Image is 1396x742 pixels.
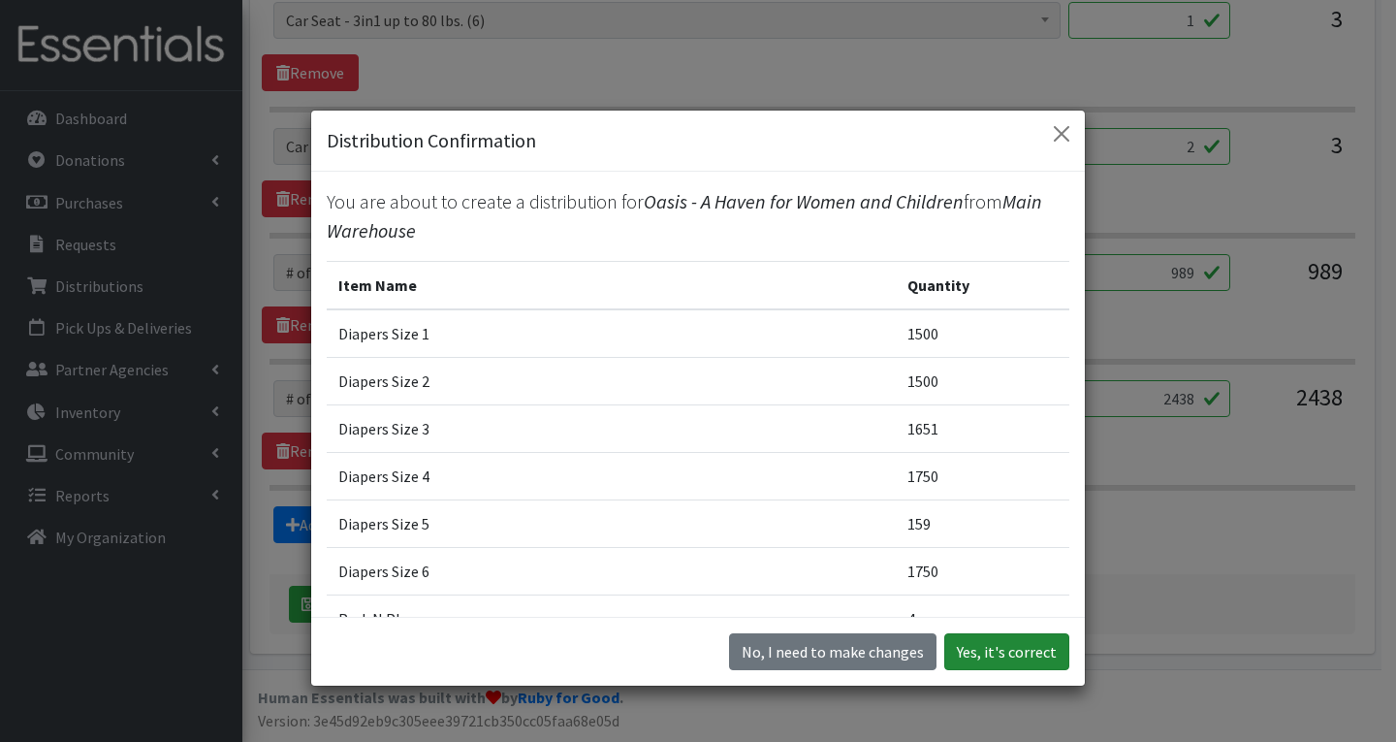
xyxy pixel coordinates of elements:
[1046,118,1077,149] button: Close
[327,309,896,358] td: Diapers Size 1
[896,548,1069,596] td: 1750
[896,453,1069,500] td: 1750
[729,633,936,670] button: No I need to make changes
[896,500,1069,548] td: 159
[896,596,1069,643] td: 4
[327,500,896,548] td: Diapers Size 5
[327,453,896,500] td: Diapers Size 4
[327,126,536,155] h5: Distribution Confirmation
[327,262,896,310] th: Item Name
[896,309,1069,358] td: 1500
[644,189,964,213] span: Oasis - A Haven for Women and Children
[327,405,896,453] td: Diapers Size 3
[327,548,896,596] td: Diapers Size 6
[896,358,1069,405] td: 1500
[327,358,896,405] td: Diapers Size 2
[327,596,896,643] td: Pack N Plays
[896,262,1069,310] th: Quantity
[327,187,1069,245] p: You are about to create a distribution for from
[944,633,1069,670] button: Yes, it's correct
[896,405,1069,453] td: 1651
